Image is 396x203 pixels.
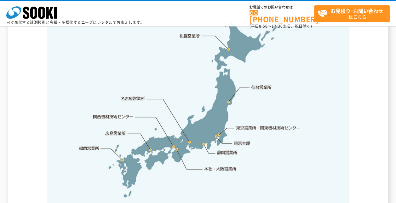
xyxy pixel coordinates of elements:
a: 広島営業所 [106,130,126,136]
a: 仙台営業所 [251,84,272,90]
p: 日々進化する計測技術と多種・多様化するニーズにレンタルでお応えします。 [6,20,144,24]
a: 名古屋営業所 [121,96,145,102]
a: 東京本部 [234,140,250,147]
span: お電話でのお問い合わせは [250,5,314,9]
span: はこちら [318,6,389,21]
span: (平日 ～ 土日、祝日除く) [250,23,312,29]
a: 福岡営業所 [79,145,99,151]
strong: お見積り･お問い合わせ [330,7,383,14]
a: 関西機材技術センター [93,113,133,120]
a: [PHONE_NUMBER] [250,10,314,23]
span: 17:30 [272,23,283,29]
span: 8:50 [259,23,268,29]
a: 東京営業所・関東機材技術センター [236,125,301,131]
a: 静岡営業所 [217,149,237,156]
a: お見積り･お問い合わせはこちら [314,5,390,22]
a: 札幌営業所 [180,32,200,39]
a: 本社・大阪営業所 [204,165,237,172]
